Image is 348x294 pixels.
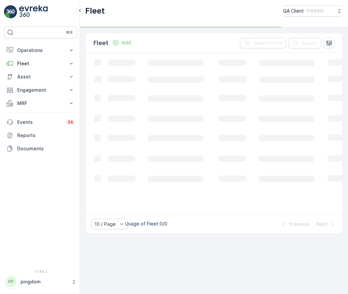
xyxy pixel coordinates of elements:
[4,129,77,142] a: Reports
[122,39,131,46] p: Add
[283,8,304,14] p: QA Client
[4,269,77,273] span: v 1.49.2
[302,40,317,46] p: Export
[19,5,48,19] img: logo_light-DOdMpM7g.png
[125,220,167,227] p: Usage of Fleet : 0/0
[66,30,73,35] p: ⌘B
[307,8,323,14] p: ( +03:00 )
[316,220,337,228] button: Next
[21,278,68,285] p: pingdom
[4,275,77,289] button: PPpingdom
[4,57,77,70] button: Fleet
[17,60,64,67] p: Fleet
[85,6,105,16] p: Fleet
[17,119,62,125] p: Events
[17,87,64,93] p: Engagement
[6,276,16,287] div: PP
[4,70,77,83] button: Asset
[240,38,286,48] button: Clear Filters
[4,116,77,129] a: Events34
[316,221,327,227] p: Next
[283,5,343,17] button: QA Client(+03:00)
[17,47,64,54] p: Operations
[289,221,310,227] p: Previous
[289,38,321,48] button: Export
[4,44,77,57] button: Operations
[110,39,134,47] button: Add
[93,38,108,48] p: Fleet
[4,97,77,110] button: MRF
[17,100,64,107] p: MRF
[17,145,75,152] p: Documents
[17,132,75,139] p: Reports
[4,142,77,155] a: Documents
[279,220,310,228] button: Previous
[68,120,73,125] p: 34
[253,40,282,46] p: Clear Filters
[4,83,77,97] button: Engagement
[4,5,17,19] img: logo
[17,73,64,80] p: Asset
